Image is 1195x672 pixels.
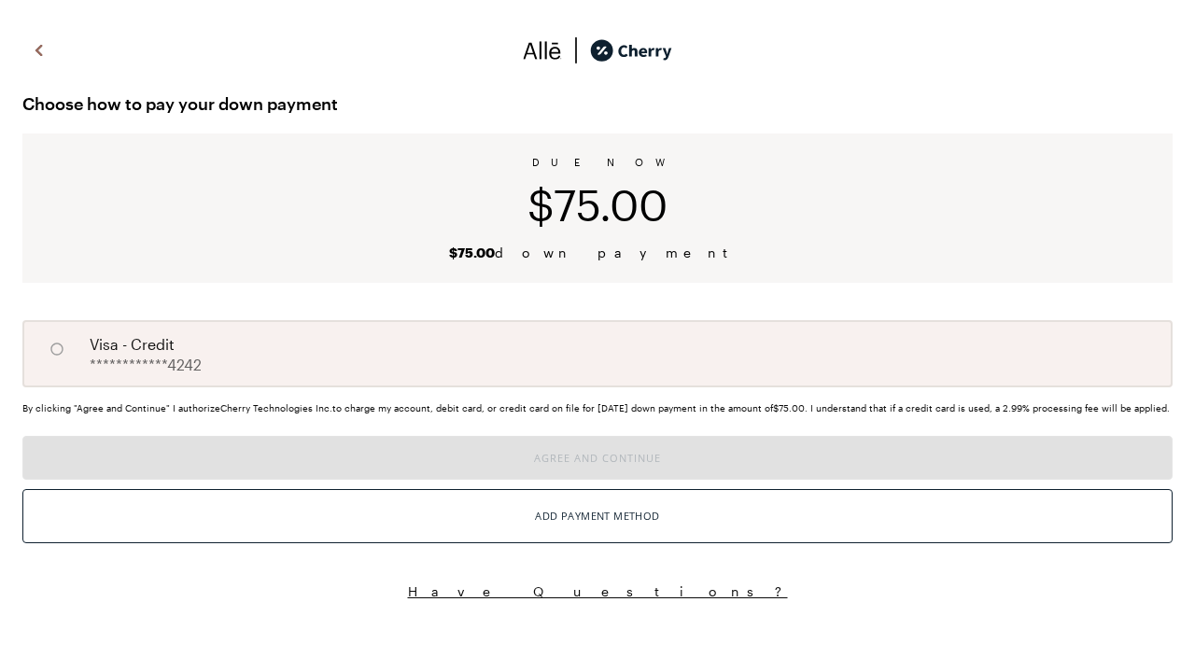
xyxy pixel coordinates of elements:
[28,36,50,64] img: svg%3e
[22,582,1173,600] button: Have Questions?
[22,489,1173,543] button: Add Payment Method
[532,156,664,168] span: DUE NOW
[523,36,562,64] img: svg%3e
[590,36,672,64] img: cherry_black_logo-DrOE_MJI.svg
[22,436,1173,480] button: Agree and Continue
[22,89,1173,119] span: Choose how to pay your down payment
[449,245,747,260] span: down payment
[449,245,495,260] b: $75.00
[527,179,668,230] span: $75.00
[90,333,175,356] span: visa - credit
[22,402,1173,413] div: By clicking "Agree and Continue" I authorize Cherry Technologies Inc. to charge my account, debit...
[562,36,590,64] img: svg%3e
